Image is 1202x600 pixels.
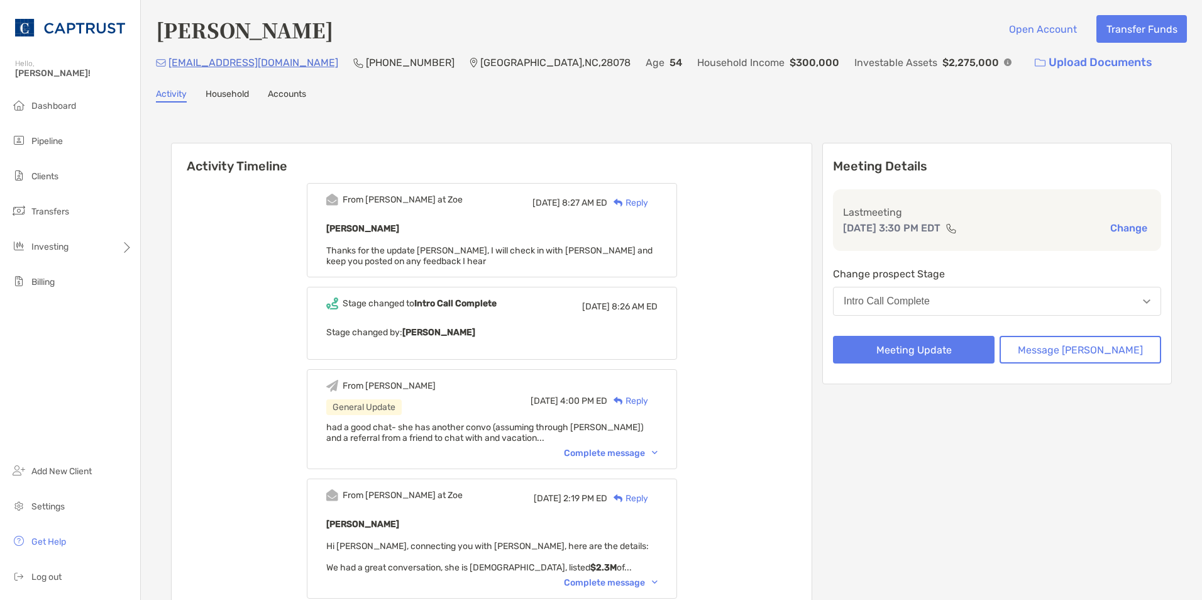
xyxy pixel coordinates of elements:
[11,203,26,218] img: transfers icon
[614,199,623,207] img: Reply icon
[1035,58,1045,67] img: button icon
[843,204,1151,220] p: Last meeting
[268,89,306,103] a: Accounts
[607,196,648,209] div: Reply
[326,380,338,392] img: Event icon
[562,197,607,208] span: 8:27 AM ED
[343,298,497,309] div: Stage changed to
[854,55,937,70] p: Investable Assets
[168,55,338,70] p: [EMAIL_ADDRESS][DOMAIN_NAME]
[563,493,607,504] span: 2:19 PM ED
[156,15,333,44] h4: [PERSON_NAME]
[532,197,560,208] span: [DATE]
[844,296,930,307] div: Intro Call Complete
[31,171,58,182] span: Clients
[1000,336,1161,364] button: Message [PERSON_NAME]
[652,581,658,584] img: Chevron icon
[607,394,648,408] div: Reply
[353,58,363,68] img: Phone Icon
[366,55,455,70] p: [PHONE_NUMBER]
[31,501,65,512] span: Settings
[833,158,1161,174] p: Meeting Details
[31,242,69,252] span: Investing
[999,15,1086,43] button: Open Account
[607,492,648,505] div: Reply
[564,577,658,588] div: Complete message
[326,245,653,267] span: Thanks for the update [PERSON_NAME], I will check in with [PERSON_NAME] and keep you posted on an...
[614,494,623,503] img: Reply icon
[11,238,26,253] img: investing icon
[326,325,658,340] p: Stage changed by:
[614,397,623,405] img: Reply icon
[156,59,166,67] img: Email Icon
[652,451,658,455] img: Chevron icon
[531,396,558,406] span: [DATE]
[11,97,26,113] img: dashboard icon
[326,297,338,309] img: Event icon
[564,448,658,458] div: Complete message
[206,89,249,103] a: Household
[833,336,995,364] button: Meeting Update
[534,493,561,504] span: [DATE]
[11,533,26,548] img: get-help icon
[326,489,338,501] img: Event icon
[326,519,399,530] b: [PERSON_NAME]
[590,562,617,573] strong: $2.3M
[11,463,26,478] img: add_new_client icon
[480,55,631,70] p: [GEOGRAPHIC_DATA] , NC , 28078
[582,301,610,312] span: [DATE]
[343,490,463,501] div: From [PERSON_NAME] at Zoe
[790,55,839,70] p: $300,000
[343,194,463,205] div: From [PERSON_NAME] at Zoe
[15,5,125,50] img: CAPTRUST Logo
[670,55,682,70] p: 54
[1143,299,1150,304] img: Open dropdown arrow
[470,58,478,68] img: Location Icon
[31,206,69,217] span: Transfers
[11,133,26,148] img: pipeline icon
[1027,49,1161,76] a: Upload Documents
[697,55,785,70] p: Household Income
[343,381,436,391] div: From [PERSON_NAME]
[31,466,92,477] span: Add New Client
[326,194,338,206] img: Event icon
[11,569,26,584] img: logout icon
[560,396,607,406] span: 4:00 PM ED
[326,422,644,443] span: had a good chat- she has another convo (assuming through [PERSON_NAME]) and a referral from a fri...
[11,498,26,513] img: settings icon
[843,220,940,236] p: [DATE] 3:30 PM EDT
[1106,221,1151,235] button: Change
[172,143,812,174] h6: Activity Timeline
[31,536,66,547] span: Get Help
[833,266,1161,282] p: Change prospect Stage
[1004,58,1012,66] img: Info Icon
[11,168,26,183] img: clients icon
[31,101,76,111] span: Dashboard
[1096,15,1187,43] button: Transfer Funds
[31,136,63,147] span: Pipeline
[326,541,649,573] span: Hi [PERSON_NAME], connecting you with [PERSON_NAME], here are the details: We had a great convers...
[402,327,475,338] b: [PERSON_NAME]
[946,223,957,233] img: communication type
[326,223,399,234] b: [PERSON_NAME]
[156,89,187,103] a: Activity
[31,277,55,287] span: Billing
[833,287,1161,316] button: Intro Call Complete
[942,55,999,70] p: $2,275,000
[11,274,26,289] img: billing icon
[414,298,497,309] b: Intro Call Complete
[646,55,664,70] p: Age
[31,572,62,582] span: Log out
[326,399,402,415] div: General Update
[612,301,658,312] span: 8:26 AM ED
[15,68,133,79] span: [PERSON_NAME]!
